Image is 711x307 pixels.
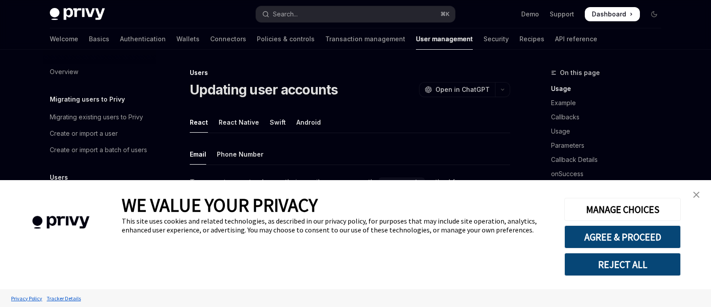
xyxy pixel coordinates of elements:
button: AGREE & PROCEED [564,225,681,248]
h5: Migrating users to Privy [50,94,125,105]
a: Support [550,10,574,19]
h1: Updating user accounts [190,82,338,98]
code: updateEmail [379,177,425,187]
div: Swift [270,112,286,133]
a: Demo [521,10,539,19]
a: Transaction management [325,28,405,50]
a: Usage [551,124,668,138]
a: Welcome [50,28,78,50]
div: Search... [273,9,298,20]
a: Basics [89,28,109,50]
div: Android [296,112,321,133]
a: Migrating existing users to Privy [43,109,156,125]
a: API reference [555,28,597,50]
a: Wallets [176,28,200,50]
h5: Users [50,172,68,183]
a: onSuccess [551,167,668,181]
button: REJECT ALL [564,253,681,276]
a: Policies & controls [257,28,315,50]
div: Phone Number [217,144,264,165]
a: Authentication [120,28,166,50]
div: React Native [219,112,259,133]
div: Email [190,144,206,165]
a: Callback Details [551,153,668,167]
img: close banner [693,192,699,198]
span: To prompt users to change their email, you can use the method from the hook: [190,176,510,201]
a: Create or import a batch of users [43,142,156,158]
a: close banner [687,186,705,204]
a: User management [416,28,473,50]
img: dark logo [50,8,105,20]
span: Open in ChatGPT [435,85,490,94]
span: WE VALUE YOUR PRIVACY [122,193,318,216]
button: Toggle dark mode [647,7,661,21]
a: Dashboard [585,7,640,21]
div: Overview [50,67,78,77]
a: Callbacks [551,110,668,124]
a: Privacy Policy [9,291,44,306]
span: Dashboard [592,10,626,19]
button: Open search [256,6,455,22]
a: Security [483,28,509,50]
a: Connectors [210,28,246,50]
a: Recipes [519,28,544,50]
a: Usage [551,82,668,96]
span: On this page [560,67,600,78]
a: Tracker Details [44,291,83,306]
a: Example [551,96,668,110]
div: Create or import a user [50,128,118,139]
button: Open in ChatGPT [419,82,495,97]
a: Parameters [551,138,668,153]
a: Create or import a user [43,126,156,142]
img: company logo [13,203,108,242]
div: React [190,112,208,133]
a: Overview [43,64,156,80]
div: Create or import a batch of users [50,145,147,155]
div: Migrating existing users to Privy [50,112,143,122]
div: This site uses cookies and related technologies, as described in our privacy policy, for purposes... [122,216,551,234]
span: ⌘ K [440,11,450,18]
button: MANAGE CHOICES [564,198,681,221]
div: Users [190,68,510,77]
